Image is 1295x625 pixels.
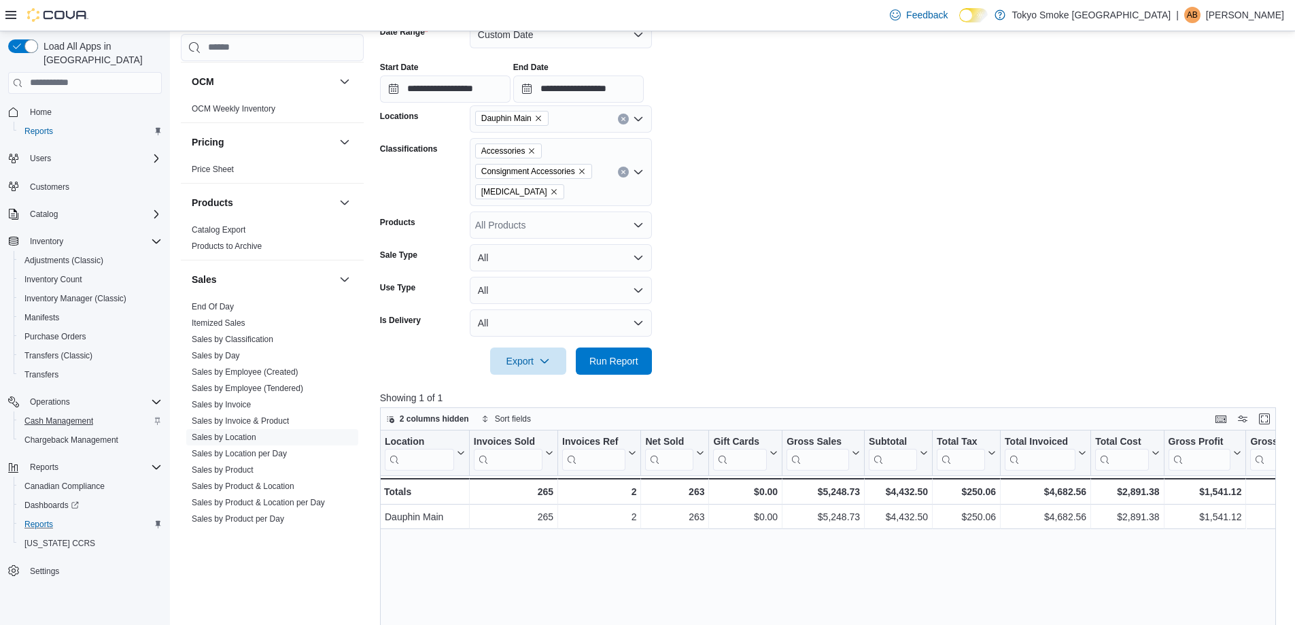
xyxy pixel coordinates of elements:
span: Sales by Product [192,464,254,475]
button: Sales [336,271,353,288]
label: Date Range [380,27,428,37]
button: Customers [3,176,167,196]
button: Total Tax [937,436,996,471]
span: Home [30,107,52,118]
span: Catalog [30,209,58,220]
label: Locations [380,111,419,122]
div: $0.00 [713,509,778,525]
span: [US_STATE] CCRS [24,538,95,549]
div: Dauphin Main [385,509,465,525]
button: Sort fields [476,411,536,427]
button: Pricing [336,134,353,150]
span: Chargeback Management [19,432,162,448]
span: Itemized Sales [192,318,245,328]
span: Dauphin Main [481,112,532,125]
button: Reports [14,122,167,141]
div: Location [385,436,454,449]
label: Products [380,217,415,228]
span: Feedback [906,8,948,22]
div: Net Sold [645,436,693,471]
button: Chargeback Management [14,430,167,450]
div: 263 [645,509,704,525]
a: Sales by Location per Day [192,449,287,458]
button: Inventory [3,232,167,251]
a: Sales by Location [192,433,256,442]
div: Invoices Ref [562,436,625,449]
button: Home [3,102,167,122]
span: Sales by Product & Location [192,481,294,492]
div: Total Invoiced [1005,436,1075,449]
a: Sales by Product [192,465,254,475]
h3: OCM [192,75,214,88]
a: Dashboards [19,497,84,513]
span: Dark Mode [959,22,960,23]
span: Sort fields [495,413,531,424]
div: 265 [474,509,553,525]
button: Export [490,348,566,375]
span: Sales by Product & Location per Day [192,497,325,508]
span: Transfers (Classic) [19,348,162,364]
a: Chargeback Management [19,432,124,448]
button: Users [24,150,56,167]
a: Sales by Product & Location per Day [192,498,325,507]
span: Operations [24,394,162,410]
span: [MEDICAL_DATA] [481,185,547,199]
div: Total Invoiced [1005,436,1075,471]
div: Total Cost [1095,436,1148,449]
button: Total Invoiced [1005,436,1086,471]
div: Subtotal [869,436,917,471]
div: $4,432.50 [869,484,928,500]
a: Price Sheet [192,165,234,174]
div: 265 [474,484,553,500]
span: Cash Management [19,413,162,429]
span: Washington CCRS [19,535,162,552]
span: Price Sheet [192,164,234,175]
div: Pricing [181,161,364,183]
div: $4,682.56 [1005,484,1086,500]
button: Purchase Orders [14,327,167,346]
span: Users [24,150,162,167]
label: Sale Type [380,250,417,260]
button: Location [385,436,465,471]
span: Manifests [24,312,59,323]
a: Feedback [884,1,953,29]
span: Sales by Invoice [192,399,251,410]
button: Transfers [14,365,167,384]
button: Gift Cards [713,436,778,471]
span: Reports [19,516,162,533]
span: Catalog Export [192,224,245,235]
button: Settings [3,561,167,581]
div: $4,682.56 [1005,509,1086,525]
button: 2 columns hidden [381,411,474,427]
button: Manifests [14,308,167,327]
button: All [470,244,652,271]
p: Showing 1 of 1 [380,391,1285,405]
div: 2 [562,509,636,525]
span: Dauphin Main [475,111,549,126]
a: Sales by Product per Day [192,514,284,524]
a: Manifests [19,309,65,326]
button: Remove Consignment Accessories from selection in this group [578,167,586,175]
h3: Sales [192,273,217,286]
input: Press the down key to open a popover containing a calendar. [513,75,644,103]
p: [PERSON_NAME] [1206,7,1284,23]
div: $250.06 [937,509,996,525]
button: Inventory Manager (Classic) [14,289,167,308]
button: Catalog [24,206,63,222]
a: Home [24,104,57,120]
div: Gross Profit [1168,436,1230,449]
a: Inventory Count [19,271,88,288]
span: Accessories [475,143,542,158]
span: Run Report [589,354,638,368]
button: Custom Date [470,21,652,48]
span: Consignment Accessories [475,164,592,179]
span: Reports [24,126,53,137]
a: Sales by Day [192,351,240,360]
button: Enter fullscreen [1256,411,1273,427]
button: Clear input [618,167,629,178]
div: Gift Card Sales [713,436,767,471]
button: Transfers (Classic) [14,346,167,365]
div: 263 [645,484,704,500]
button: Display options [1234,411,1251,427]
div: $4,432.50 [869,509,928,525]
